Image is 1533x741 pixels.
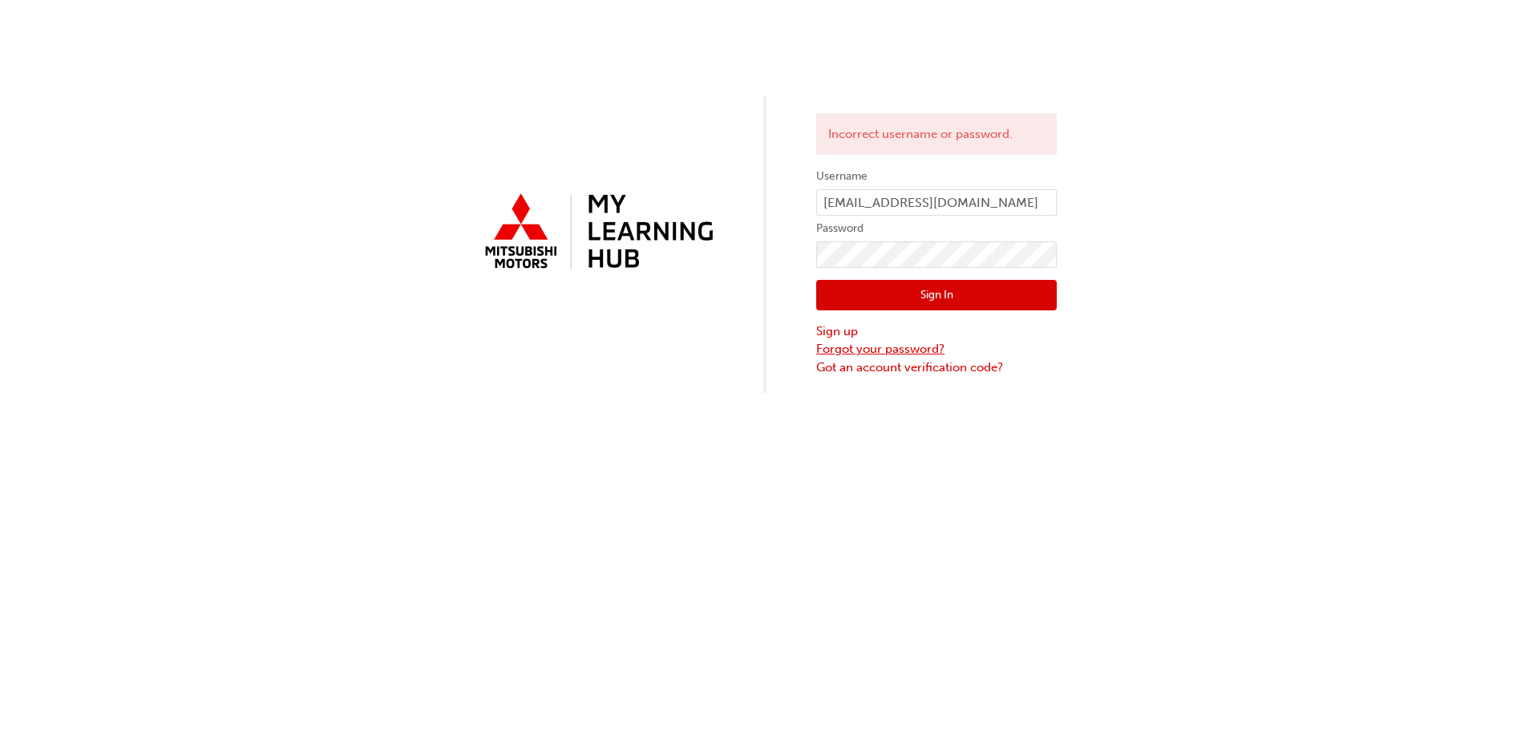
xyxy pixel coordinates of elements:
[816,280,1057,310] button: Sign In
[816,189,1057,217] input: Username
[816,167,1057,186] label: Username
[816,322,1057,341] a: Sign up
[476,187,717,278] img: mmal
[816,219,1057,238] label: Password
[816,340,1057,358] a: Forgot your password?
[816,358,1057,377] a: Got an account verification code?
[816,113,1057,156] div: Incorrect username or password.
